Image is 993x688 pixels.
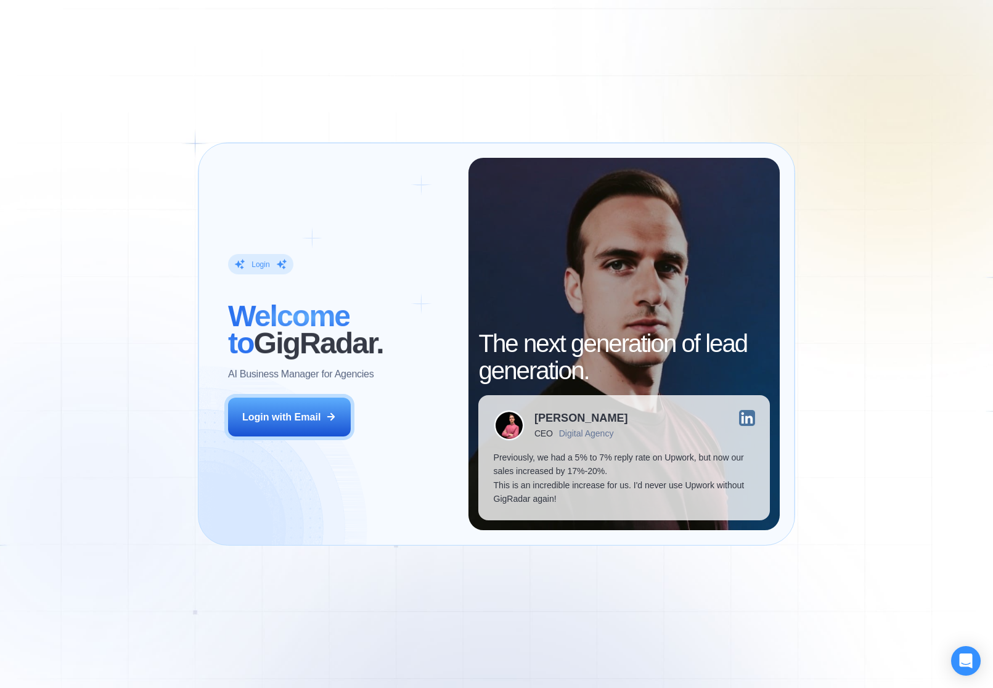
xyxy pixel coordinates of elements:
[228,302,454,357] h2: ‍ GigRadar.
[534,428,553,438] div: CEO
[951,646,981,676] div: Open Intercom Messenger
[534,412,628,424] div: [PERSON_NAME]
[251,260,269,269] div: Login
[494,451,755,506] p: Previously, we had a 5% to 7% reply rate on Upwork, but now our sales increased by 17%-20%. This ...
[228,299,349,359] span: Welcome to
[228,398,351,436] button: Login with Email
[242,410,321,424] div: Login with Email
[228,367,374,380] p: AI Business Manager for Agencies
[559,428,614,438] div: Digital Agency
[478,330,770,385] h2: The next generation of lead generation.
